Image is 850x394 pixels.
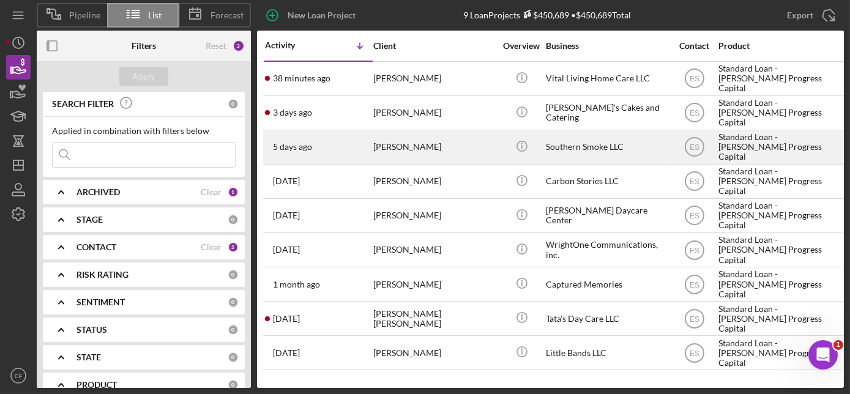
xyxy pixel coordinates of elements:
div: Product [718,41,841,51]
div: Standard Loan - [PERSON_NAME] Progress Capital [718,62,841,95]
time: 2025-08-17 00:45 [273,210,300,220]
div: 1 [228,187,239,198]
text: ES [689,143,699,152]
div: Captured Memories [546,268,668,300]
time: 2025-06-30 20:24 [273,348,300,358]
b: PRODUCT [76,380,117,390]
b: Filters [132,41,156,51]
button: EF [6,363,31,388]
div: Tata's Day Care LLC [546,302,668,335]
button: New Loan Project [257,3,368,28]
span: Forecast [211,10,244,20]
div: Clear [201,242,222,252]
div: Contact [671,41,717,51]
span: 1 [833,340,843,350]
div: [PERSON_NAME] [373,234,496,266]
button: Apply [119,67,168,86]
div: Clear [201,187,222,197]
div: 0 [228,98,239,110]
div: 9 Loan Projects • $450,689 Total [464,10,632,20]
b: STATUS [76,325,107,335]
b: SEARCH FILTER [52,99,114,109]
div: 0 [228,297,239,308]
div: Standard Loan - [PERSON_NAME] Progress Capital [718,97,841,129]
div: Southern Smoke LLC [546,131,668,163]
div: 0 [228,214,239,225]
text: ES [689,75,699,83]
time: 2025-08-25 15:09 [273,73,330,83]
text: ES [689,280,699,289]
button: Export [775,3,844,28]
div: 0 [228,269,239,280]
time: 2025-08-11 11:23 [273,245,300,255]
div: Applied in combination with filters below [52,126,236,136]
text: ES [689,212,699,220]
text: EF [15,373,22,379]
div: [PERSON_NAME] Daycare Center [546,199,668,232]
time: 2025-08-20 01:46 [273,176,300,186]
text: ES [689,109,699,117]
div: [PERSON_NAME] [373,97,496,129]
text: ES [689,246,699,255]
time: 2025-08-22 18:51 [273,108,312,117]
div: [PERSON_NAME] [373,336,496,369]
b: RISK RATING [76,270,129,280]
span: Pipeline [69,10,100,20]
b: ARCHIVED [76,187,120,197]
b: STATE [76,352,101,362]
div: Standard Loan - [PERSON_NAME] Progress Capital [718,234,841,266]
div: [PERSON_NAME] [373,62,496,95]
b: CONTACT [76,242,116,252]
div: 0 [228,324,239,335]
div: Reset [206,41,226,51]
text: ES [689,349,699,357]
div: Little Bands LLC [546,336,668,369]
text: ES [689,177,699,186]
div: Activity [265,40,319,50]
time: 2025-07-23 04:13 [273,280,320,289]
div: 3 [233,40,245,52]
div: [PERSON_NAME]'s Cakes and Catering [546,97,668,129]
div: [PERSON_NAME] [373,268,496,300]
div: [PERSON_NAME] [373,165,496,198]
div: New Loan Project [288,3,356,28]
div: $450,689 [521,10,570,20]
div: 0 [228,352,239,363]
div: Client [373,41,496,51]
div: Standard Loan - [PERSON_NAME] Progress Capital [718,131,841,163]
div: [PERSON_NAME] [PERSON_NAME] [373,302,496,335]
div: Business [546,41,668,51]
div: Overview [499,41,545,51]
iframe: Intercom live chat [808,340,838,370]
time: 2025-08-20 13:53 [273,142,312,152]
text: ES [689,314,699,323]
div: [PERSON_NAME] [373,131,496,163]
div: Carbon Stories LLC [546,165,668,198]
div: 2 [228,242,239,253]
div: Vital Living Home Care LLC [546,62,668,95]
span: List [149,10,162,20]
div: 0 [228,379,239,390]
div: Export [787,3,813,28]
div: WrightOne Communications, inc. [546,234,668,266]
div: Standard Loan - [PERSON_NAME] Progress Capital [718,336,841,369]
b: SENTIMENT [76,297,125,307]
div: Standard Loan - [PERSON_NAME] Progress Capital [718,199,841,232]
div: Standard Loan - [PERSON_NAME] Progress Capital [718,302,841,335]
b: STAGE [76,215,103,225]
time: 2025-07-08 06:56 [273,314,300,324]
div: Apply [133,67,155,86]
div: Standard Loan - [PERSON_NAME] Progress Capital [718,165,841,198]
div: Standard Loan - [PERSON_NAME] Progress Capital [718,268,841,300]
div: [PERSON_NAME] [373,199,496,232]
